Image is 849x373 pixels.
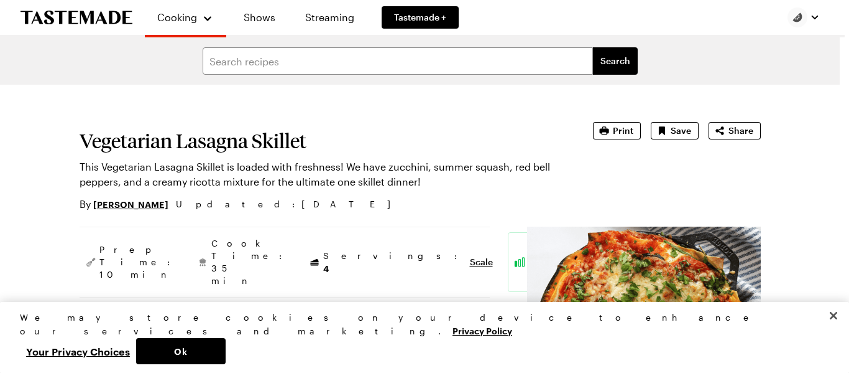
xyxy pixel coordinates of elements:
[452,324,512,336] a: More information about your privacy, opens in a new tab
[136,338,226,364] button: Ok
[820,302,847,329] button: Close
[20,338,136,364] button: Your Privacy Choices
[20,311,819,338] div: We may store cookies on your device to enhance our services and marketing.
[20,311,819,364] div: Privacy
